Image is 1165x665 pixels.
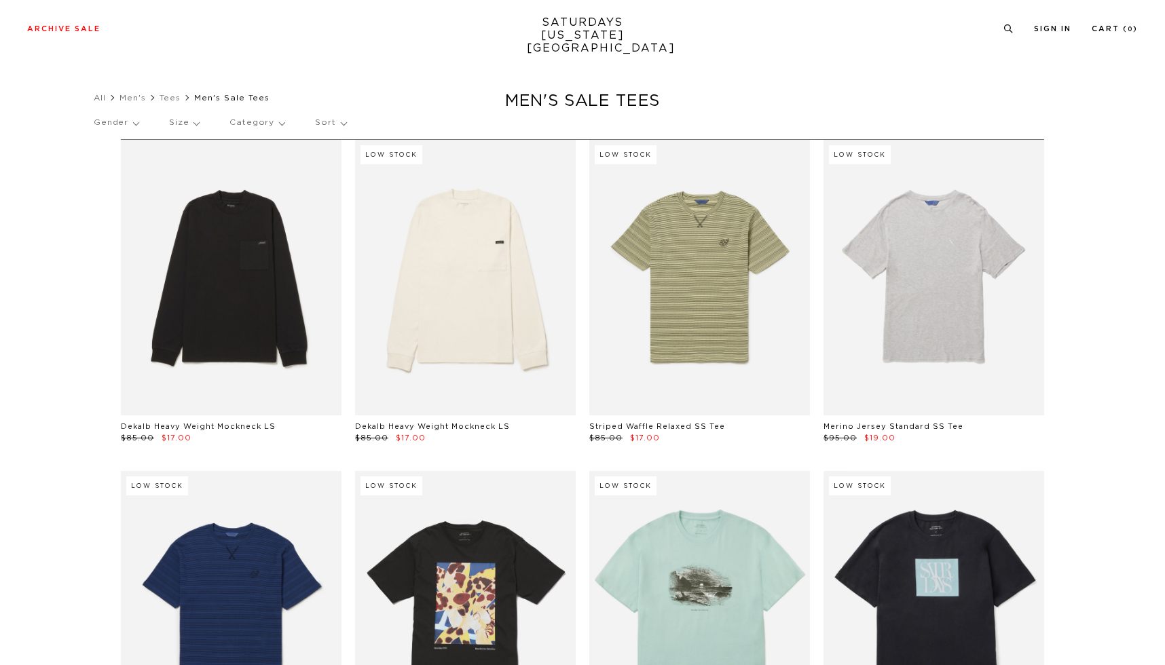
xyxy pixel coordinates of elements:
[589,423,725,430] a: Striped Waffle Relaxed SS Tee
[126,476,188,495] div: Low Stock
[595,476,657,495] div: Low Stock
[360,145,422,164] div: Low Stock
[630,434,660,442] span: $17.00
[119,94,146,102] a: Men's
[121,434,154,442] span: $85.00
[864,434,895,442] span: $19.00
[229,107,284,138] p: Category
[169,107,199,138] p: Size
[355,423,510,430] a: Dekalb Heavy Weight Mockneck LS
[360,476,422,495] div: Low Stock
[1128,26,1133,33] small: 0
[829,145,891,164] div: Low Stock
[355,434,388,442] span: $85.00
[527,16,639,55] a: SATURDAYS[US_STATE][GEOGRAPHIC_DATA]
[589,434,623,442] span: $85.00
[829,476,891,495] div: Low Stock
[27,25,100,33] a: Archive Sale
[1034,25,1071,33] a: Sign In
[94,94,106,102] a: All
[396,434,426,442] span: $17.00
[160,94,181,102] a: Tees
[824,423,963,430] a: Merino Jersey Standard SS Tee
[595,145,657,164] div: Low Stock
[1092,25,1138,33] a: Cart (0)
[315,107,346,138] p: Sort
[94,107,138,138] p: Gender
[194,94,270,102] span: Men's Sale Tees
[121,423,276,430] a: Dekalb Heavy Weight Mockneck LS
[162,434,191,442] span: $17.00
[824,434,857,442] span: $95.00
